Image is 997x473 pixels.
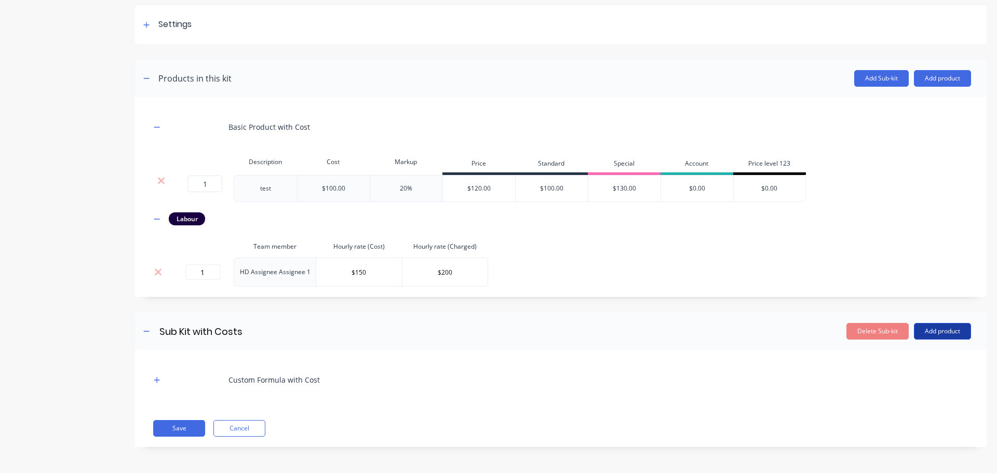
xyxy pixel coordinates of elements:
[158,18,192,31] div: Settings
[239,182,291,195] div: test
[234,258,316,287] td: HD Assignee Assignee 1
[402,264,488,280] input: $0.0000
[234,152,297,172] div: Description
[187,175,222,192] input: ?
[442,154,515,175] div: Price
[185,264,220,280] input: 0
[854,70,909,87] button: Add Sub-kit
[588,175,661,201] div: $130.00
[846,323,909,340] button: Delete Sub-kit
[158,72,232,85] div: Products in this kit
[914,70,971,87] button: Add product
[661,154,733,175] div: Account
[443,175,516,201] div: $120.00
[316,264,401,280] input: $0.0000
[733,154,806,175] div: Price level 123
[661,175,733,201] div: $0.00
[515,154,588,175] div: Standard
[158,324,342,339] input: Enter sub-kit name
[169,212,205,225] div: Labour
[914,323,971,340] button: Add product
[322,184,345,193] div: $100.00
[734,175,805,201] div: $0.00
[370,152,442,172] div: Markup
[400,184,412,193] div: 20%
[228,121,310,132] div: Basic Product with Cost
[153,420,205,437] button: Save
[402,236,488,258] th: Hourly rate (Charged)
[234,236,316,258] th: Team member
[228,374,320,385] div: Custom Formula with Cost
[297,152,370,172] div: Cost
[588,154,661,175] div: Special
[316,236,402,258] th: Hourly rate (Cost)
[516,175,588,201] div: $100.00
[213,420,265,437] button: Cancel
